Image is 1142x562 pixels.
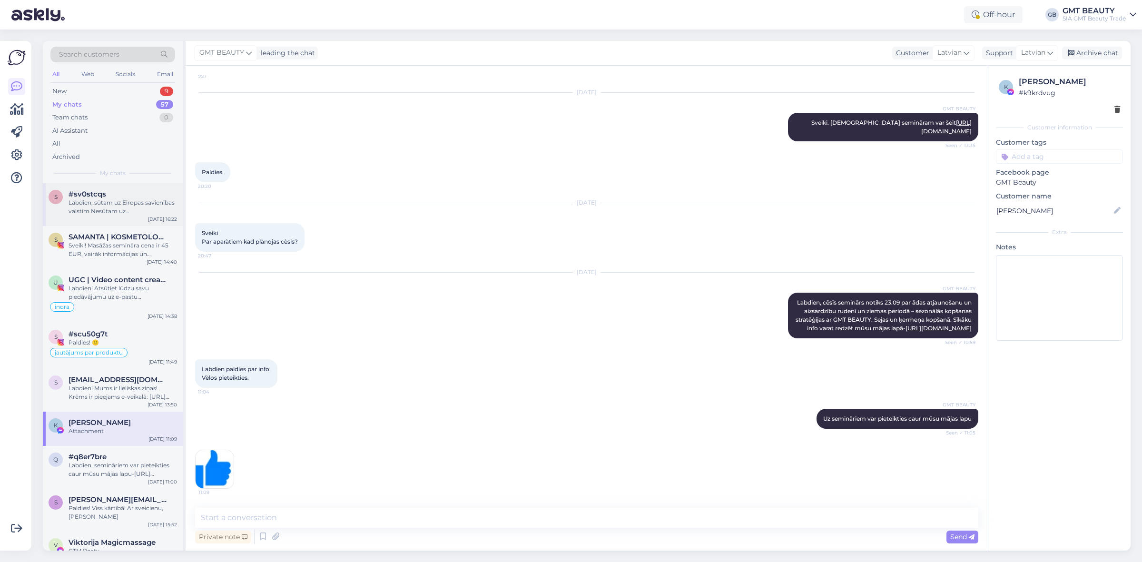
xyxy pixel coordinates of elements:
span: Sveiki Par aparàtiem kad plànojas cèsis? [202,229,298,245]
span: Sveiki. [DEMOGRAPHIC_DATA] semināram var šeit [811,119,972,135]
span: Paldies. [202,168,224,176]
div: [DATE] [195,268,978,276]
span: U [53,279,58,286]
a: GMT BEAUTYSIA GMT Beauty Trade [1063,7,1136,22]
span: Seen ✓ 11:05 [940,429,975,436]
span: Seen ✓ 10:59 [940,339,975,346]
p: Notes [996,242,1123,252]
span: SAMANTA | KOSMETOLOGS | RĪGA [69,233,167,241]
span: Latvian [937,48,962,58]
div: 0 [159,113,173,122]
span: q [53,456,58,463]
span: UGC | Video content creator for brands | Lifestyle | 📍RIGA [69,276,167,284]
span: GMT BEAUTY [199,48,244,58]
div: AI Assistant [52,126,88,136]
span: Labdien paldies par info. Vèlos pieteikties. [202,365,271,381]
div: [DATE] 14:40 [147,258,177,266]
span: 20:47 [198,252,234,259]
span: simona.buce@inbox.lv [69,495,167,504]
span: Search customers [59,49,119,59]
div: [DATE] 11:00 [148,478,177,485]
span: 9:21 [198,72,234,79]
span: s [54,379,58,386]
span: V [54,542,58,549]
div: leading the chat [257,48,315,58]
span: Send [950,532,975,541]
div: Socials [114,68,137,80]
div: Sveiki! Masāžas semināra cena ir 45 EUR, vairāk informācijas un pieteikšanās semināram atradīsiet... [69,241,177,258]
span: Seen ✓ 13:35 [940,142,975,149]
div: GB [1045,8,1059,21]
div: Attachment [69,427,177,435]
div: 57 [156,100,173,109]
span: My chats [100,169,126,177]
span: s [54,499,58,506]
div: All [50,68,61,80]
div: My chats [52,100,82,109]
span: s [54,193,58,200]
a: [URL][DOMAIN_NAME] [906,325,972,332]
div: GMT BEAUTY [1063,7,1126,15]
div: [DATE] 16:22 [148,216,177,223]
span: Labdien, cēsīs seminārs notiks 23.09 par ādas atjaunošanu un aizsardzību rudenī un ziemas periodā... [796,299,973,332]
span: #scu50g7t [69,330,108,338]
div: GTM Beaty [69,547,177,555]
span: s [54,333,58,340]
div: Extra [996,228,1123,237]
div: Team chats [52,113,88,122]
div: [DATE] 14:38 [148,313,177,320]
div: Email [155,68,175,80]
div: Archived [52,152,80,162]
div: [PERSON_NAME] [1019,76,1120,88]
div: Web [79,68,96,80]
div: Archive chat [1062,47,1122,59]
span: Viktorija Magicmassage [69,538,156,547]
span: Latvian [1021,48,1045,58]
div: # k9krdvug [1019,88,1120,98]
div: [DATE] 15:52 [148,521,177,528]
img: Askly Logo [8,49,26,67]
div: Support [982,48,1013,58]
p: Customer tags [996,138,1123,148]
span: soboss@inbox.lv [69,375,167,384]
span: GMT BEAUTY [940,401,975,408]
div: [DATE] 11:09 [148,435,177,443]
input: Add name [996,206,1112,216]
div: [DATE] 11:49 [148,358,177,365]
span: k [1004,83,1008,90]
span: GMT BEAUTY [940,285,975,292]
div: Customer [892,48,929,58]
div: Paldies! 🙂 [69,338,177,347]
p: GMT Beauty [996,177,1123,187]
img: Attachment [196,450,234,488]
div: All [52,139,60,148]
div: SIA GMT Beauty Trade [1063,15,1126,22]
span: 20:20 [198,183,234,190]
span: indra [55,304,69,310]
div: Labdien! Atsūtiet lūdzu savu piedāvājumu uz e-pastu [EMAIL_ADDRESS][DOMAIN_NAME]! [69,284,177,301]
div: Paldies! Viss kārtībā! Ar sveicienu, [PERSON_NAME] [69,504,177,521]
span: jautājums par produktu [55,350,123,355]
span: 11:04 [198,388,234,395]
span: K [54,422,58,429]
div: Private note [195,531,251,543]
div: Customer information [996,123,1123,132]
span: Uz semināriem var pieteikties caur mūsu mājas lapu [823,415,972,422]
div: [DATE] 13:50 [148,401,177,408]
span: #q8er7bre [69,453,107,461]
p: Customer name [996,191,1123,201]
span: Kristīne Vēbere [69,418,131,427]
div: [DATE] [195,88,978,97]
span: GMT BEAUTY [940,105,975,112]
span: S [54,236,58,243]
span: 11:09 [198,489,234,496]
div: [DATE] [195,198,978,207]
p: Facebook page [996,168,1123,177]
span: #sv0stcqs [69,190,106,198]
input: Add a tag [996,149,1123,164]
div: New [52,87,67,96]
div: Labdien, semināriem var pieteikties caur mūsu mājas lapu-[URL][DOMAIN_NAME] [69,461,177,478]
div: Labdien! Mums ir lieliskas ziņas! Krēms ir pieejams e-veikalā: [URL][DOMAIN_NAME] [69,384,177,401]
div: 9 [160,87,173,96]
div: Labdien, sūtam uz Eiropas savienības valstīm Nesūtam uz [GEOGRAPHIC_DATA], [GEOGRAPHIC_DATA], [GE... [69,198,177,216]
